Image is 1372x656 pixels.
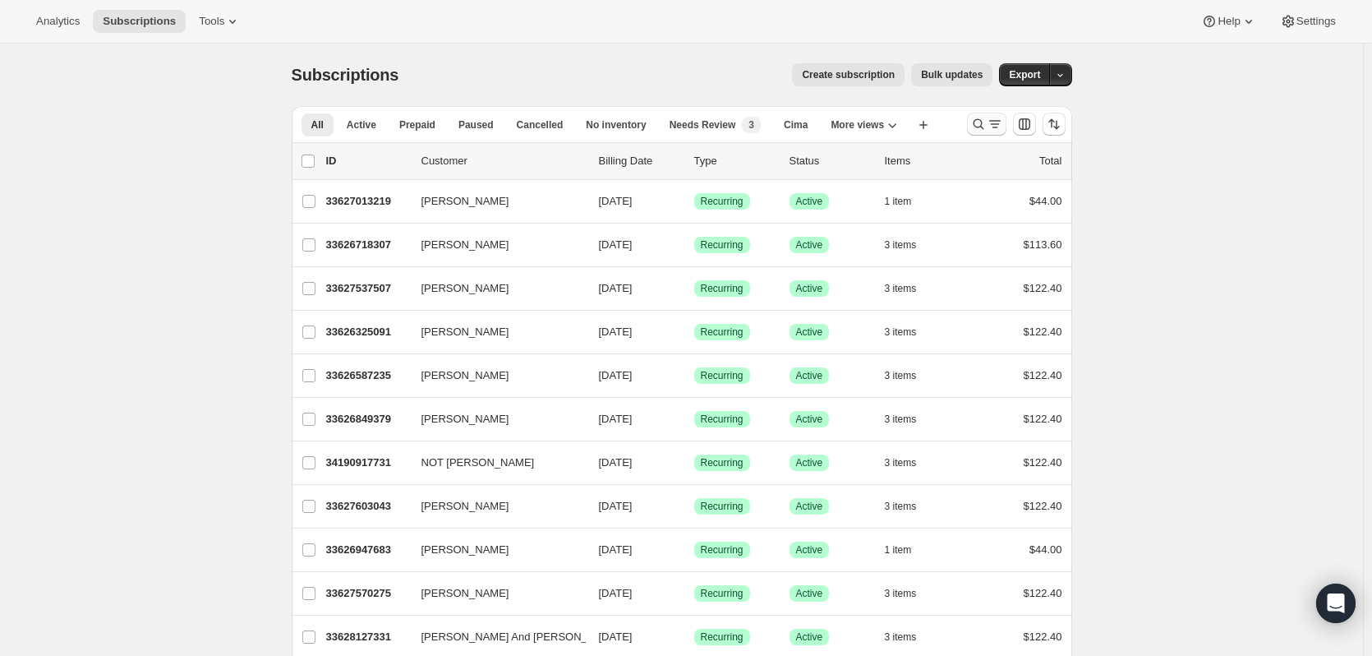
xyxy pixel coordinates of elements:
[326,367,408,384] p: 33626587235
[1191,10,1266,33] button: Help
[326,233,1062,256] div: 33626718307[PERSON_NAME][DATE]SuccessRecurringSuccessActive3 items$113.60
[885,190,930,213] button: 1 item
[885,153,967,169] div: Items
[796,238,823,252] span: Active
[326,280,408,297] p: 33627537507
[412,188,576,215] button: [PERSON_NAME]
[421,585,509,602] span: [PERSON_NAME]
[885,543,912,557] span: 1 item
[517,118,564,132] span: Cancelled
[599,195,633,207] span: [DATE]
[421,324,509,340] span: [PERSON_NAME]
[1024,413,1062,425] span: $122.40
[796,282,823,295] span: Active
[326,455,408,471] p: 34190917731
[796,631,823,644] span: Active
[701,456,744,469] span: Recurring
[885,626,935,649] button: 3 items
[885,195,912,208] span: 1 item
[1296,15,1336,28] span: Settings
[421,237,509,253] span: [PERSON_NAME]
[412,580,576,607] button: [PERSON_NAME]
[26,10,90,33] button: Analytics
[1024,456,1062,469] span: $122.40
[1024,238,1062,251] span: $113.60
[326,408,1062,431] div: 33626849379[PERSON_NAME][DATE]SuccessRecurringSuccessActive3 items$122.40
[1024,369,1062,381] span: $122.40
[1013,113,1036,136] button: Customize table column order and visibility
[93,10,186,33] button: Subscriptions
[311,118,324,132] span: All
[599,326,633,338] span: [DATE]
[326,585,408,602] p: 33627570275
[599,587,633,599] span: [DATE]
[1024,587,1062,599] span: $122.40
[326,153,1062,169] div: IDCustomerBilling DateTypeStatusItemsTotal
[412,493,576,520] button: [PERSON_NAME]
[701,587,744,600] span: Recurring
[670,118,736,132] span: Needs Review
[412,450,576,476] button: NOT [PERSON_NAME]
[292,66,399,84] span: Subscriptions
[885,326,917,339] span: 3 items
[748,118,754,132] span: 3
[921,68,983,81] span: Bulk updates
[910,113,937,136] button: Create new view
[885,233,935,256] button: 3 items
[326,498,408,515] p: 33627603043
[412,537,576,563] button: [PERSON_NAME]
[326,277,1062,300] div: 33627537507[PERSON_NAME][DATE]SuccessRecurringSuccessActive3 items$122.40
[784,118,808,132] span: Cima
[599,456,633,469] span: [DATE]
[599,543,633,556] span: [DATE]
[1270,10,1346,33] button: Settings
[1024,631,1062,643] span: $122.40
[326,237,408,253] p: 33626718307
[326,321,1062,344] div: 33626325091[PERSON_NAME][DATE]SuccessRecurringSuccessActive3 items$122.40
[421,629,621,645] span: [PERSON_NAME] And [PERSON_NAME]
[1009,68,1040,81] span: Export
[796,587,823,600] span: Active
[326,542,408,558] p: 33626947683
[1218,15,1240,28] span: Help
[796,413,823,426] span: Active
[701,500,744,513] span: Recurring
[599,238,633,251] span: [DATE]
[586,118,646,132] span: No inventory
[421,367,509,384] span: [PERSON_NAME]
[701,369,744,382] span: Recurring
[885,282,917,295] span: 3 items
[421,153,586,169] p: Customer
[1024,326,1062,338] span: $122.40
[421,498,509,515] span: [PERSON_NAME]
[885,413,917,426] span: 3 items
[412,275,576,302] button: [PERSON_NAME]
[885,321,935,344] button: 3 items
[326,629,408,645] p: 33628127331
[796,543,823,557] span: Active
[885,364,935,387] button: 3 items
[885,408,935,431] button: 3 items
[599,153,681,169] p: Billing Date
[701,282,744,295] span: Recurring
[36,15,80,28] span: Analytics
[885,582,935,605] button: 3 items
[885,456,917,469] span: 3 items
[701,238,744,252] span: Recurring
[1024,282,1062,294] span: $122.40
[796,500,823,513] span: Active
[1039,153,1061,169] p: Total
[326,153,408,169] p: ID
[694,153,776,169] div: Type
[326,411,408,427] p: 33626849379
[790,153,872,169] p: Status
[599,369,633,381] span: [DATE]
[599,413,633,425] span: [DATE]
[412,624,576,650] button: [PERSON_NAME] And [PERSON_NAME]
[421,542,509,558] span: [PERSON_NAME]
[796,195,823,208] span: Active
[701,326,744,339] span: Recurring
[701,543,744,557] span: Recurring
[412,319,576,345] button: [PERSON_NAME]
[189,10,251,33] button: Tools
